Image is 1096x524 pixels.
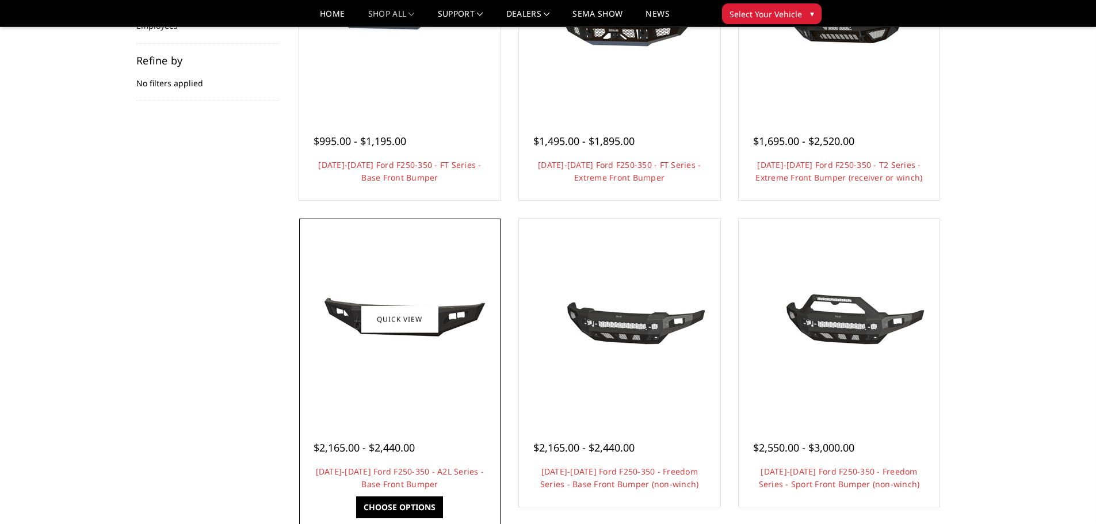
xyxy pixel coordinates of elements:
[753,441,854,454] span: $2,550.00 - $3,000.00
[136,55,279,101] div: No filters applied
[753,134,854,148] span: $1,695.00 - $2,520.00
[1038,469,1096,524] iframe: Chat Widget
[302,221,498,417] a: 2023-2025 Ford F250-350 - A2L Series - Base Front Bumper
[361,305,438,332] a: Quick view
[438,10,483,26] a: Support
[308,277,492,361] img: 2023-2025 Ford F250-350 - A2L Series - Base Front Bumper
[316,466,484,489] a: [DATE]-[DATE] Ford F250-350 - A2L Series - Base Front Bumper
[314,441,415,454] span: $2,165.00 - $2,440.00
[506,10,550,26] a: Dealers
[540,466,699,489] a: [DATE]-[DATE] Ford F250-350 - Freedom Series - Base Front Bumper (non-winch)
[572,10,623,26] a: SEMA Show
[522,221,717,417] a: 2023-2025 Ford F250-350 - Freedom Series - Base Front Bumper (non-winch) 2023-2025 Ford F250-350 ...
[314,134,406,148] span: $995.00 - $1,195.00
[755,159,922,183] a: [DATE]-[DATE] Ford F250-350 - T2 Series - Extreme Front Bumper (receiver or winch)
[533,441,635,454] span: $2,165.00 - $2,440.00
[742,221,937,417] a: 2023-2025 Ford F250-350 - Freedom Series - Sport Front Bumper (non-winch) Multiple lighting options
[538,159,701,183] a: [DATE]-[DATE] Ford F250-350 - FT Series - Extreme Front Bumper
[318,159,481,183] a: [DATE]-[DATE] Ford F250-350 - FT Series - Base Front Bumper
[533,134,635,148] span: $1,495.00 - $1,895.00
[747,276,931,362] img: 2023-2025 Ford F250-350 - Freedom Series - Sport Front Bumper (non-winch)
[136,55,279,66] h5: Refine by
[646,10,669,26] a: News
[356,496,443,518] a: Choose Options
[810,7,814,20] span: ▾
[759,466,920,489] a: [DATE]-[DATE] Ford F250-350 - Freedom Series - Sport Front Bumper (non-winch)
[722,3,822,24] button: Select Your Vehicle
[320,10,345,26] a: Home
[730,8,802,20] span: Select Your Vehicle
[368,10,415,26] a: shop all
